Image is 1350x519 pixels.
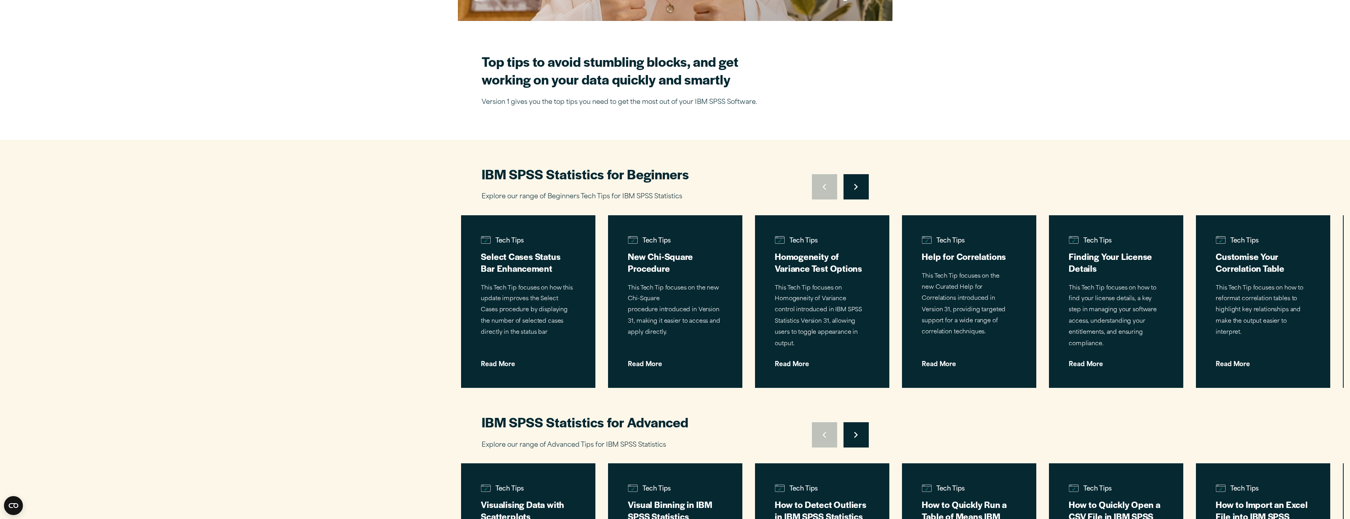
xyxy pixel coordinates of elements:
[1216,283,1310,338] p: This Tech Tip focuses on how to reformat correlation tables to highlight key relationships and ma...
[481,355,575,367] span: Read More
[922,483,932,493] img: negative data-computer browser-loading
[775,236,869,249] span: Tech Tips
[775,484,869,497] span: Tech Tips
[482,165,758,183] h2: IBM SPSS Statistics for Beginners
[922,250,1016,262] h3: Help for Correlations
[1069,235,1079,245] img: negative data-computer browser-loading
[482,97,758,108] p: Version 1 gives you the top tips you need to get the most out of your IBM SPSS Software.
[1069,250,1163,274] h3: Finding Your License Details
[775,235,785,245] img: negative data-computer browser-loading
[628,250,722,274] h3: New Chi-Square Procedure
[1216,236,1310,249] span: Tech Tips
[608,215,742,388] a: negative data-computer browser-loading positive data-computer browser-loadingTech Tips New Chi-Sq...
[1216,235,1226,245] img: negative data-computer browser-loading
[775,283,869,350] p: This Tech Tip focuses on Homogeneity of Variance control introduced in IBM SPSS Statistics Versio...
[461,215,595,388] a: negative data-computer browser-loading positive data-computer browser-loadingTech Tips Select Cas...
[481,484,575,497] span: Tech Tips
[481,483,491,493] img: negative data-computer browser-loading
[854,432,858,438] svg: Right pointing chevron
[1216,484,1310,497] span: Tech Tips
[628,355,722,367] span: Read More
[1196,215,1330,388] a: negative data-computer browser-loading positive data-computer browser-loadingTech Tips Customise ...
[922,271,1016,338] p: This Tech Tip focuses on the new Curated Help for Correlations introduced in Version 31, providin...
[481,236,575,249] span: Tech Tips
[775,483,785,493] img: negative data-computer browser-loading
[482,440,758,451] p: Explore our range of Advanced Tips for IBM SPSS Statistics
[481,283,575,338] p: This Tech Tip focuses on how this update improves the Select Cases procedure by displaying the nu...
[922,484,1016,497] span: Tech Tips
[922,235,932,245] img: negative data-computer browser-loading
[628,483,638,493] img: negative data-computer browser-loading
[1069,355,1163,367] span: Read More
[482,191,758,203] p: Explore our range of Beginners Tech Tips for IBM SPSS Statistics
[922,236,1016,249] span: Tech Tips
[1069,236,1163,249] span: Tech Tips
[481,250,575,274] h3: Select Cases Status Bar Enhancement
[854,184,858,190] svg: Right pointing chevron
[844,174,869,199] button: Move to next slide
[1216,355,1310,367] span: Read More
[1069,484,1163,497] span: Tech Tips
[922,355,1016,367] span: Read More
[902,215,1036,388] a: negative data-computer browser-loading positive data-computer browser-loadingTech Tips Help for C...
[1216,483,1226,493] img: negative data-computer browser-loading
[482,53,758,88] h2: Top tips to avoid stumbling blocks, and get working on your data quickly and smartly
[1049,215,1183,388] a: negative data-computer browser-loading positive data-computer browser-loadingTech Tips Finding Yo...
[628,484,722,497] span: Tech Tips
[844,422,869,448] button: Move to next slide
[1216,250,1310,274] h3: Customise Your Correlation Table
[481,235,491,245] img: negative data-computer browser-loading
[4,496,23,515] button: Open CMP widget
[628,235,638,245] img: negative data-computer browser-loading
[775,250,869,274] h3: Homogeneity of Variance Test Options
[775,355,869,367] span: Read More
[1069,483,1079,493] img: negative data-computer browser-loading
[482,413,758,431] h2: IBM SPSS Statistics for Advanced
[628,283,722,338] p: This Tech Tip focuses on the new Chi-Square procedure introduced in Version 31, making it easier ...
[755,215,889,388] a: negative data-computer browser-loading positive data-computer browser-loadingTech Tips Homogeneit...
[1069,283,1163,350] p: This Tech Tip focuses on how to find your license details, a key step in managing your software a...
[628,236,722,249] span: Tech Tips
